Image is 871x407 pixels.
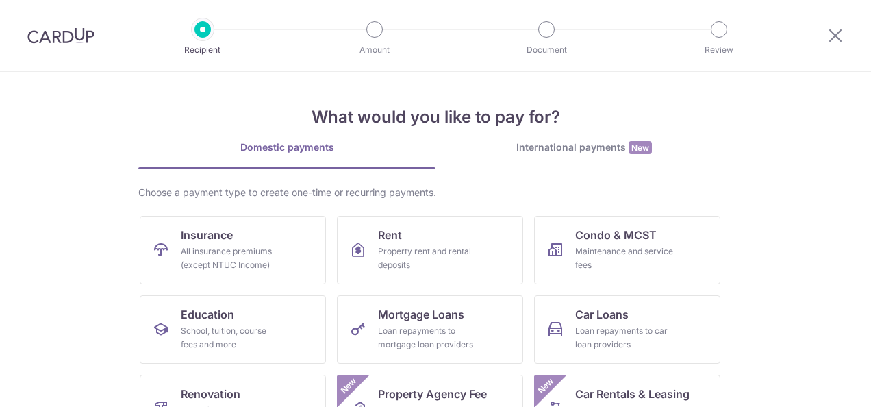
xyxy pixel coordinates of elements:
span: New [338,375,360,397]
span: Condo & MCST [575,227,657,243]
span: Rent [378,227,402,243]
span: Insurance [181,227,233,243]
span: New [535,375,557,397]
a: InsuranceAll insurance premiums (except NTUC Income) [140,216,326,284]
div: Property rent and rental deposits [378,245,477,272]
span: Mortgage Loans [378,306,464,323]
a: EducationSchool, tuition, course fees and more [140,295,326,364]
span: Car Rentals & Leasing [575,386,690,402]
div: School, tuition, course fees and more [181,324,279,351]
a: RentProperty rent and rental deposits [337,216,523,284]
div: Maintenance and service fees [575,245,674,272]
div: Choose a payment type to create one-time or recurring payments. [138,186,733,199]
a: Mortgage LoansLoan repayments to mortgage loan providers [337,295,523,364]
img: CardUp [27,27,94,44]
p: Amount [324,43,425,57]
span: Renovation [181,386,240,402]
span: Education [181,306,234,323]
span: Car Loans [575,306,629,323]
p: Recipient [152,43,253,57]
span: New [629,141,652,154]
iframe: Opens a widget where you can find more information [783,366,857,400]
p: Document [496,43,597,57]
div: All insurance premiums (except NTUC Income) [181,245,279,272]
h4: What would you like to pay for? [138,105,733,129]
span: Property Agency Fee [378,386,487,402]
p: Review [668,43,770,57]
a: Car LoansLoan repayments to car loan providers [534,295,720,364]
div: International payments [435,140,733,155]
div: Domestic payments [138,140,435,154]
div: Loan repayments to mortgage loan providers [378,324,477,351]
div: Loan repayments to car loan providers [575,324,674,351]
a: Condo & MCSTMaintenance and service fees [534,216,720,284]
